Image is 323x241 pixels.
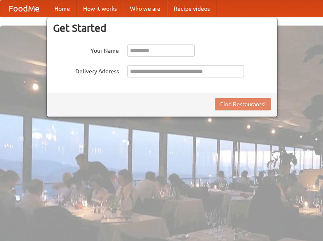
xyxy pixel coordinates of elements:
[0,0,48,17] a: FoodMe
[48,0,77,17] a: Home
[53,65,119,75] label: Delivery Address
[167,0,216,17] a: Recipe videos
[123,0,167,17] a: Who we are
[53,44,119,55] label: Your Name
[53,22,271,34] h3: Get Started
[77,0,123,17] a: How it works
[215,98,271,110] button: Find Restaurants!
